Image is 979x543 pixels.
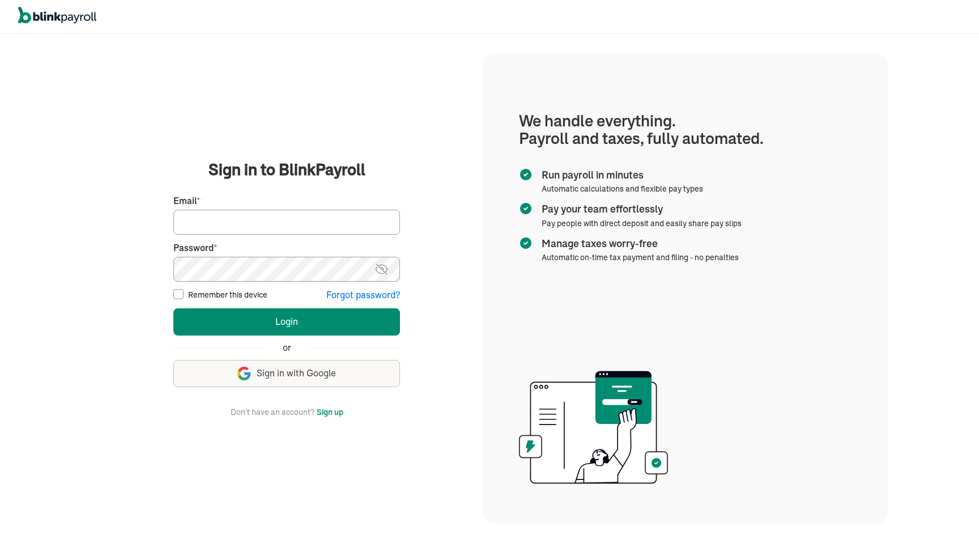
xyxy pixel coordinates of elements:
span: Run payroll in minutes [542,168,699,183]
span: Sign in to BlinkPayroll [208,158,365,181]
span: Automatic on-time tax payment and filing - no penalties [542,252,739,262]
img: illustration [519,367,668,487]
button: Sign in with Google [173,360,400,387]
span: Sign in with Google [257,367,336,380]
span: Don't have an account? [231,405,314,419]
img: checkmark [519,168,533,181]
button: Login [173,308,400,336]
span: Pay your team effortlessly [542,202,737,217]
img: logo [18,7,96,24]
img: checkmark [519,236,533,250]
input: Your email address [173,210,400,235]
img: google [237,367,251,380]
button: Sign up [317,405,343,419]
label: Email [173,194,400,207]
span: Manage taxes worry-free [542,236,734,251]
h1: We handle everything. Payroll and taxes, fully automated. [519,112,852,147]
span: or [283,341,291,354]
img: eye [374,262,389,276]
span: Automatic calculations and flexible pay types [542,184,703,194]
label: Password [173,241,400,254]
button: Forgot password? [326,289,400,302]
label: Remember this device [188,289,267,300]
span: Pay people with direct deposit and easily share pay slips [542,218,742,228]
img: checkmark [519,202,533,215]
